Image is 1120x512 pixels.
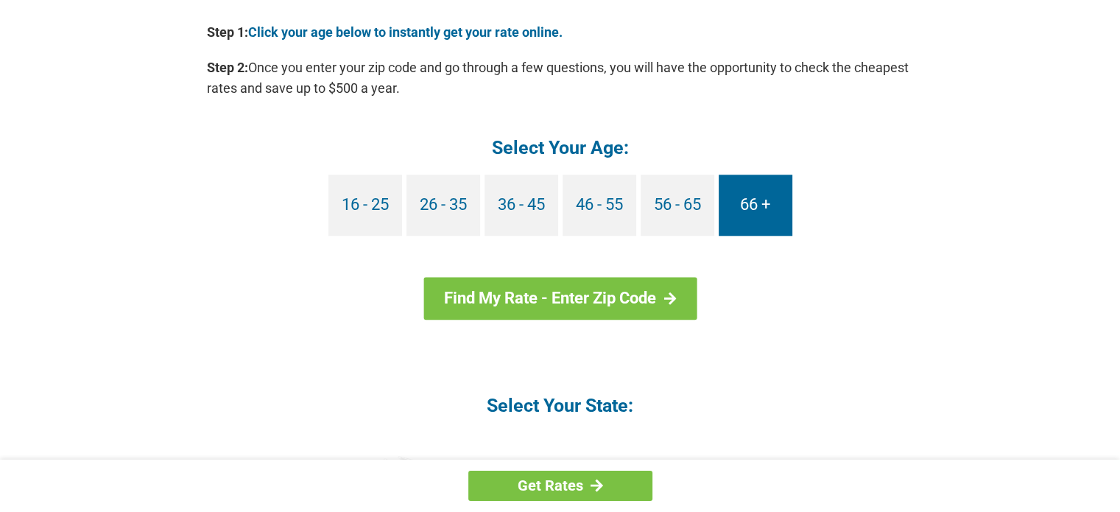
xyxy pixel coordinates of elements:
[207,136,914,160] h4: Select Your Age:
[563,175,636,236] a: 46 - 55
[423,277,697,320] a: Find My Rate - Enter Zip Code
[207,393,914,418] h4: Select Your State:
[207,57,914,99] p: Once you enter your zip code and go through a few questions, you will have the opportunity to che...
[406,175,480,236] a: 26 - 35
[641,175,714,236] a: 56 - 65
[485,175,558,236] a: 36 - 45
[207,24,248,40] b: Step 1:
[328,175,402,236] a: 16 - 25
[468,471,652,501] a: Get Rates
[719,175,792,236] a: 66 +
[207,60,248,75] b: Step 2:
[248,24,563,40] a: Click your age below to instantly get your rate online.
